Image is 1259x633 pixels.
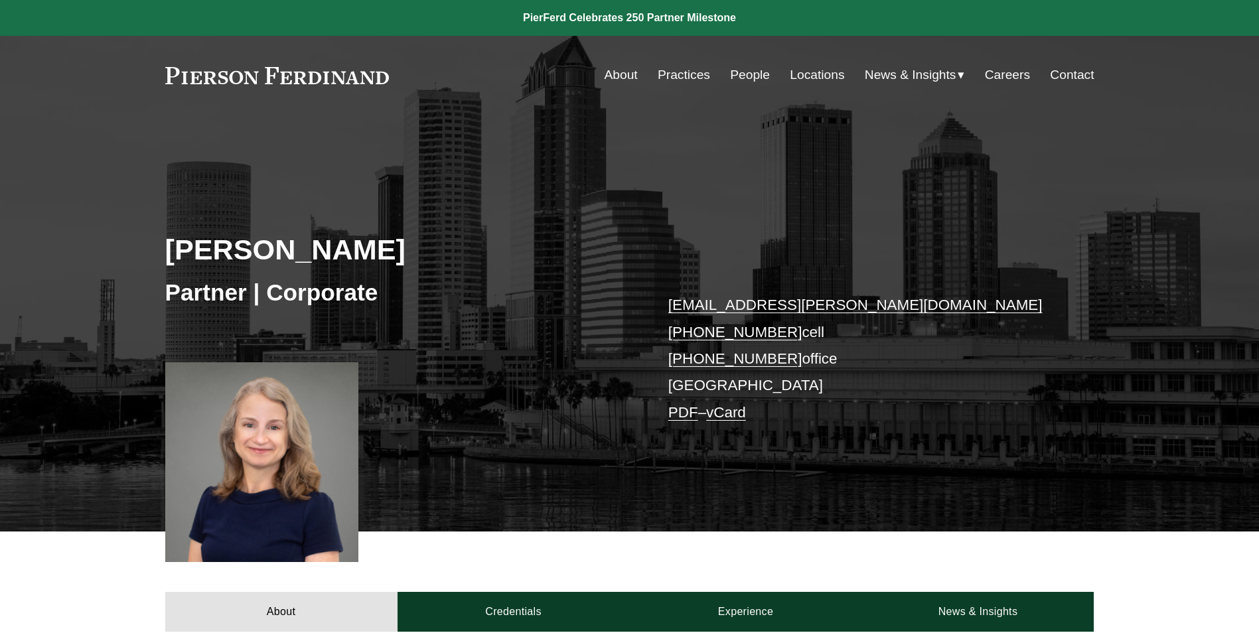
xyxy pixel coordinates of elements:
a: About [605,62,638,88]
a: [PHONE_NUMBER] [668,350,802,367]
p: cell office [GEOGRAPHIC_DATA] – [668,292,1055,426]
h2: [PERSON_NAME] [165,232,630,267]
a: Credentials [398,592,630,632]
h3: Partner | Corporate [165,278,630,307]
a: folder dropdown [865,62,965,88]
span: News & Insights [865,64,956,87]
a: Practices [658,62,710,88]
a: [EMAIL_ADDRESS][PERSON_NAME][DOMAIN_NAME] [668,297,1043,313]
a: PDF [668,404,698,421]
a: Locations [790,62,844,88]
a: People [730,62,770,88]
a: Experience [630,592,862,632]
a: About [165,592,398,632]
a: Careers [985,62,1030,88]
a: [PHONE_NUMBER] [668,324,802,340]
a: Contact [1050,62,1094,88]
a: vCard [706,404,746,421]
a: News & Insights [861,592,1094,632]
